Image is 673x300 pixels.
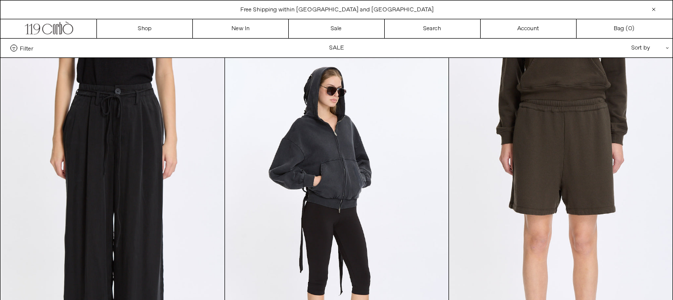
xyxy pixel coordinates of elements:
a: Shop [97,19,193,38]
a: Sale [289,19,385,38]
a: New In [193,19,289,38]
span: ) [628,24,634,33]
a: Free Shipping within [GEOGRAPHIC_DATA] and [GEOGRAPHIC_DATA] [240,6,434,14]
div: Sort by [574,39,663,57]
a: Bag () [577,19,673,38]
span: Filter [20,45,33,51]
a: Search [385,19,481,38]
a: Account [481,19,577,38]
span: 0 [628,25,632,33]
